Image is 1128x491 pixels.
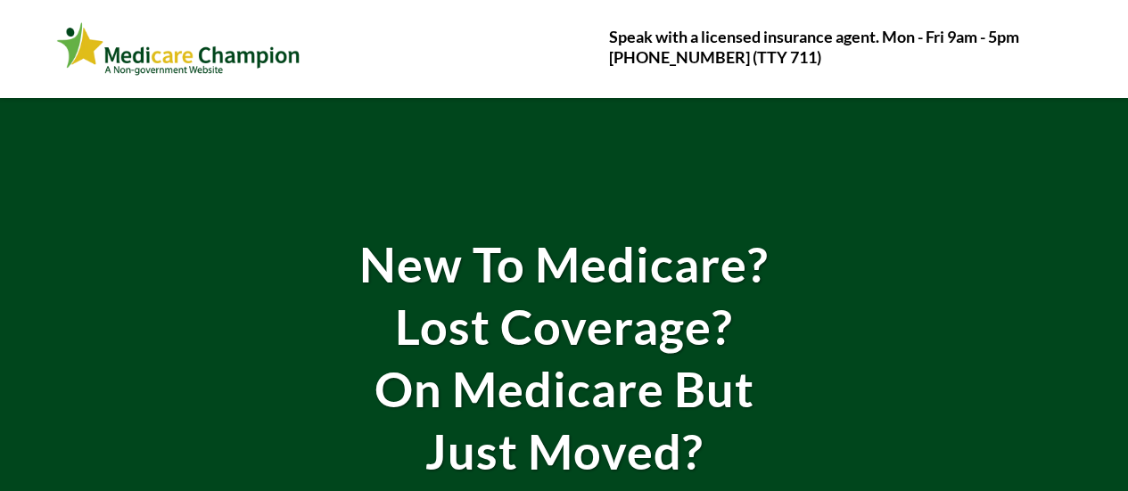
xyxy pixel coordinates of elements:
[425,422,704,480] strong: Just Moved?
[609,47,821,67] strong: [PHONE_NUMBER] (TTY 711)
[359,235,769,293] strong: New To Medicare?
[56,19,301,79] img: Webinar
[609,27,1019,46] strong: Speak with a licensed insurance agent. Mon - Fri 9am - 5pm
[395,298,733,356] strong: Lost Coverage?
[375,360,754,418] strong: On Medicare But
